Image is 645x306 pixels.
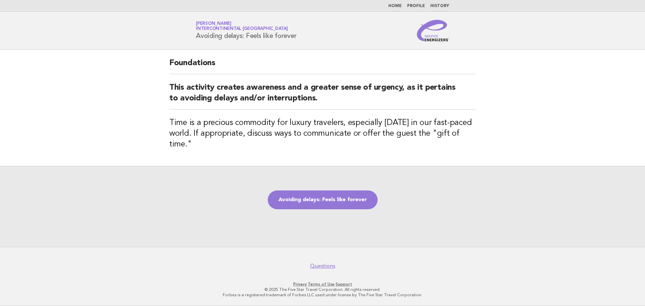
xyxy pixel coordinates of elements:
[407,4,425,8] a: Profile
[417,20,449,41] img: Service Energizers
[430,4,449,8] a: History
[196,27,288,31] span: InterContinental [GEOGRAPHIC_DATA]
[310,263,335,269] a: Questions
[117,292,528,298] p: Forbes is a registered trademark of Forbes LLC used under license by The Five Star Travel Corpora...
[308,282,335,287] a: Terms of Use
[169,82,476,110] h2: This activity creates awareness and a greater sense of urgency, as it pertains to avoiding delays...
[169,58,476,74] h2: Foundations
[336,282,352,287] a: Support
[117,287,528,292] p: © 2025 The Five Star Travel Corporation. All rights reserved.
[268,190,378,209] a: Avoiding delays: Feels like forever
[117,281,528,287] p: · ·
[196,21,288,31] a: [PERSON_NAME]InterContinental [GEOGRAPHIC_DATA]
[388,4,402,8] a: Home
[196,22,296,39] h1: Avoiding delays: Feels like forever
[293,282,307,287] a: Privacy
[169,118,476,150] h3: Time is a precious commodity for luxury travelers, especially [DATE] in our fast-paced world. If ...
